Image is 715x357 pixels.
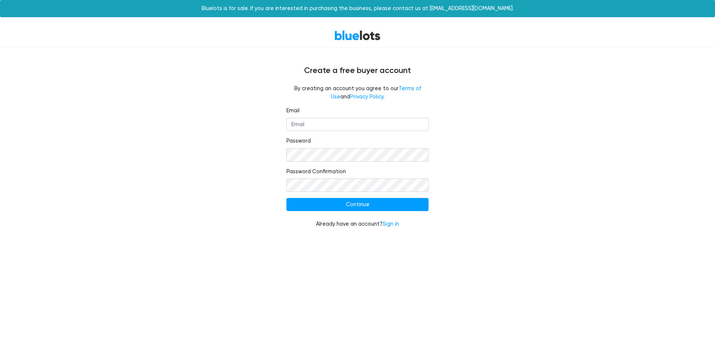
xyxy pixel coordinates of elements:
[286,85,429,101] fieldset: By creating an account you agree to our and .
[383,221,399,227] a: Sign in
[286,118,429,131] input: Email
[286,198,429,211] input: Continue
[286,220,429,228] div: Already have an account?
[334,30,381,41] a: BlueLots
[133,66,582,76] h4: Create a free buyer account
[350,94,383,100] a: Privacy Policy
[331,85,421,100] a: Terms of Use
[286,107,300,115] label: Email
[286,137,311,145] label: Password
[286,168,346,176] label: Password Confirmation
